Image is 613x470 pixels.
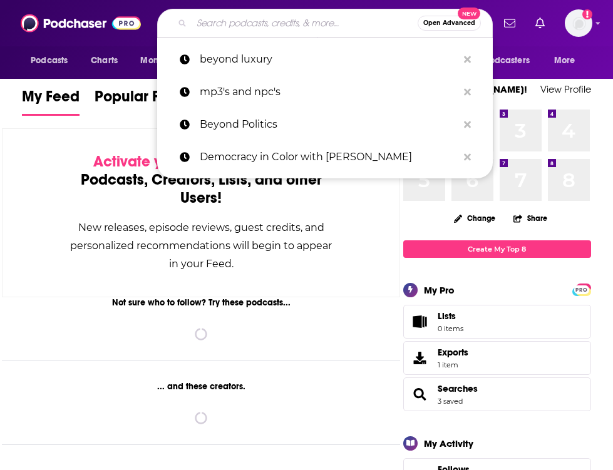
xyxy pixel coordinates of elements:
[513,206,548,230] button: Share
[418,16,481,31] button: Open AdvancedNew
[545,49,591,73] button: open menu
[192,13,418,33] input: Search podcasts, credits, & more...
[574,284,589,294] a: PRO
[2,381,400,392] div: ... and these creators.
[21,11,141,35] img: Podchaser - Follow, Share and Rate Podcasts
[157,76,493,108] a: mp3's and npc's
[565,9,592,37] img: User Profile
[408,349,433,367] span: Exports
[540,83,591,95] a: View Profile
[403,240,591,257] a: Create My Top 8
[157,9,493,38] div: Search podcasts, credits, & more...
[582,9,592,19] svg: Add a profile image
[403,341,591,375] a: Exports
[200,76,458,108] p: mp3's and npc's
[200,141,458,173] p: Democracy in Color with Steve Phillips
[200,43,458,76] p: beyond luxury
[438,347,468,358] span: Exports
[157,43,493,76] a: beyond luxury
[470,52,530,69] span: For Podcasters
[554,52,575,69] span: More
[446,210,503,226] button: Change
[424,284,455,296] div: My Pro
[574,285,589,295] span: PRO
[438,397,463,406] a: 3 saved
[95,87,186,116] a: Popular Feed
[65,153,337,207] div: by following Podcasts, Creators, Lists, and other Users!
[131,49,201,73] button: open menu
[438,383,478,394] a: Searches
[22,87,80,113] span: My Feed
[65,218,337,273] div: New releases, episode reviews, guest credits, and personalized recommendations will begin to appe...
[438,360,468,369] span: 1 item
[91,52,118,69] span: Charts
[31,52,68,69] span: Podcasts
[499,13,520,34] a: Show notifications dropdown
[2,297,400,308] div: Not sure who to follow? Try these podcasts...
[438,324,463,333] span: 0 items
[140,52,185,69] span: Monitoring
[461,49,548,73] button: open menu
[95,87,186,113] span: Popular Feed
[93,152,222,171] span: Activate your Feed
[565,9,592,37] span: Logged in as kkade
[22,87,80,116] a: My Feed
[408,313,433,330] span: Lists
[403,305,591,339] a: Lists
[408,386,433,403] a: Searches
[200,108,458,141] p: Beyond Politics
[530,13,550,34] a: Show notifications dropdown
[157,108,493,141] a: Beyond Politics
[403,377,591,411] span: Searches
[438,310,456,322] span: Lists
[438,310,463,322] span: Lists
[424,437,473,449] div: My Activity
[565,9,592,37] button: Show profile menu
[83,49,125,73] a: Charts
[22,49,84,73] button: open menu
[458,8,480,19] span: New
[423,20,475,26] span: Open Advanced
[157,141,493,173] a: Democracy in Color with [PERSON_NAME]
